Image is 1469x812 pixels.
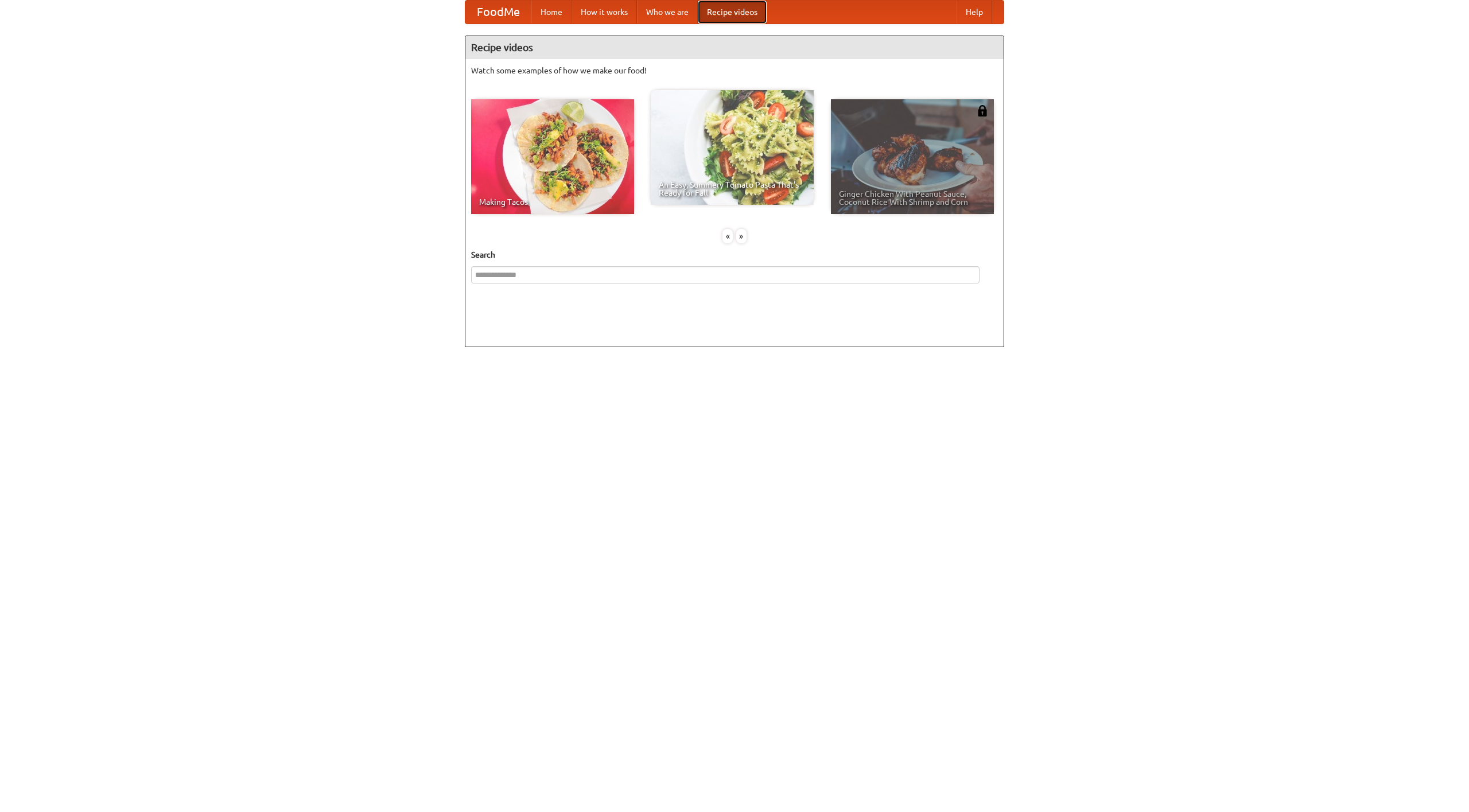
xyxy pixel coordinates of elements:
a: Recipe videos [698,1,767,24]
div: » [736,229,747,243]
a: An Easy, Summery Tomato Pasta That's Ready for Fall [651,90,814,205]
a: How it works [572,1,637,24]
span: An Easy, Summery Tomato Pasta That's Ready for Fall [659,181,806,197]
a: Who we are [637,1,698,24]
span: Making Tacos [479,198,626,206]
a: Home [531,1,572,24]
h5: Search [471,249,998,261]
h4: Recipe videos [465,36,1004,59]
p: Watch some examples of how we make our food! [471,65,998,76]
a: Making Tacos [471,99,634,214]
div: « [722,229,733,243]
img: 483408.png [977,105,988,116]
a: Help [957,1,992,24]
a: FoodMe [465,1,531,24]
